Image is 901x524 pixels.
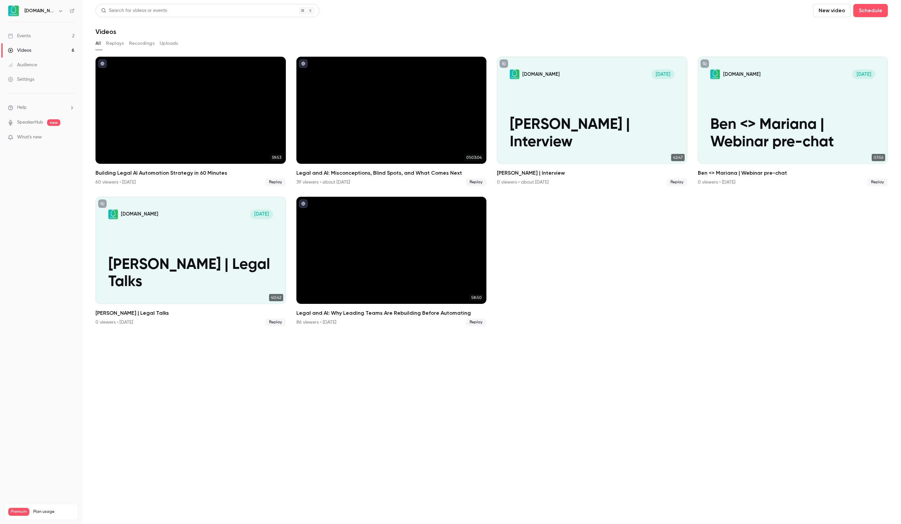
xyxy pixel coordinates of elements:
[299,199,308,208] button: published
[8,62,37,68] div: Audience
[96,169,286,177] h2: Building Legal AI Automation Strategy in 60 Minutes
[671,154,685,161] span: 42:47
[8,47,31,54] div: Videos
[497,169,687,177] h2: [PERSON_NAME] | Interview
[265,318,286,326] span: Replay
[700,59,709,68] button: unpublished
[522,71,560,78] p: [DOMAIN_NAME]
[8,508,29,516] span: Premium
[667,178,687,186] span: Replay
[8,6,19,16] img: Avokaado.io
[296,319,336,326] div: 86 viewers • [DATE]
[96,28,116,36] h1: Videos
[17,119,43,126] a: SpeakerHub
[265,178,286,186] span: Replay
[296,197,487,326] li: Legal and AI: Why Leading Teams Are Rebuilding Before Automating
[96,179,136,186] div: 60 viewers • [DATE]
[101,7,167,14] div: Search for videos or events
[96,38,101,49] button: All
[464,154,484,161] span: 01:03:04
[698,179,735,186] div: 0 viewers • [DATE]
[296,57,487,186] a: 01:03:04Legal and AI: Misconceptions, Blind Spots, and What Comes Next39 viewers • about [DATE]Re...
[469,294,484,301] span: 58:50
[466,178,486,186] span: Replay
[723,71,760,78] p: [DOMAIN_NAME]
[296,309,487,317] h2: Legal and AI: Why Leading Teams Are Rebuilding Before Automating
[299,59,308,68] button: published
[96,197,286,326] li: Antti Innanen | Legal Talks
[867,178,888,186] span: Replay
[500,59,508,68] button: unpublished
[497,57,687,186] li: Nate Kostelnik | Interview
[269,294,283,301] span: 40:42
[108,256,273,291] p: [PERSON_NAME] | Legal Talks
[510,70,519,79] img: Nate Kostelnik | Interview
[96,57,888,326] ul: Videos
[497,179,549,186] div: 0 viewers • about [DATE]
[160,38,178,49] button: Uploads
[96,197,286,326] a: Antti Innanen | Legal Talks[DOMAIN_NAME][DATE][PERSON_NAME] | Legal Talks40:42[PERSON_NAME] | Leg...
[652,70,674,79] span: [DATE]
[108,210,118,219] img: Antti Innanen | Legal Talks
[813,4,851,17] button: New video
[710,70,720,79] img: Ben <> Mariana | Webinar pre-chat
[24,8,55,14] h6: [DOMAIN_NAME]
[296,169,487,177] h2: Legal and AI: Misconceptions, Blind Spots, and What Comes Next
[872,154,885,161] span: 07:56
[8,33,31,39] div: Events
[296,179,350,186] div: 39 viewers • about [DATE]
[96,57,286,186] li: Building Legal AI Automation Strategy in 60 Minutes
[510,116,674,151] p: [PERSON_NAME] | Interview
[47,119,60,126] span: new
[33,509,74,514] span: Plan usage
[710,116,875,151] p: Ben <> Mariana | Webinar pre-chat
[270,154,283,161] span: 59:53
[98,59,107,68] button: published
[17,134,42,141] span: What's new
[497,57,687,186] a: Nate Kostelnik | Interview [DOMAIN_NAME][DATE][PERSON_NAME] | Interview42:47[PERSON_NAME] | Inter...
[96,57,286,186] a: 59:53Building Legal AI Automation Strategy in 60 Minutes60 viewers • [DATE]Replay
[698,169,888,177] h2: Ben <> Mariana | Webinar pre-chat
[96,319,133,326] div: 0 viewers • [DATE]
[250,210,273,219] span: [DATE]
[853,4,888,17] button: Schedule
[852,70,875,79] span: [DATE]
[17,104,27,111] span: Help
[96,309,286,317] h2: [PERSON_NAME] | Legal Talks
[466,318,486,326] span: Replay
[8,76,34,83] div: Settings
[698,57,888,186] li: Ben <> Mariana | Webinar pre-chat
[98,199,107,208] button: unpublished
[96,4,888,520] section: Videos
[296,197,487,326] a: 58:50Legal and AI: Why Leading Teams Are Rebuilding Before Automating86 viewers • [DATE]Replay
[296,57,487,186] li: Legal and AI: Misconceptions, Blind Spots, and What Comes Next
[8,104,74,111] li: help-dropdown-opener
[121,211,158,218] p: [DOMAIN_NAME]
[106,38,124,49] button: Replays
[698,57,888,186] a: Ben <> Mariana | Webinar pre-chat[DOMAIN_NAME][DATE]Ben <> Mariana | Webinar pre-chat07:56Ben <> ...
[129,38,154,49] button: Recordings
